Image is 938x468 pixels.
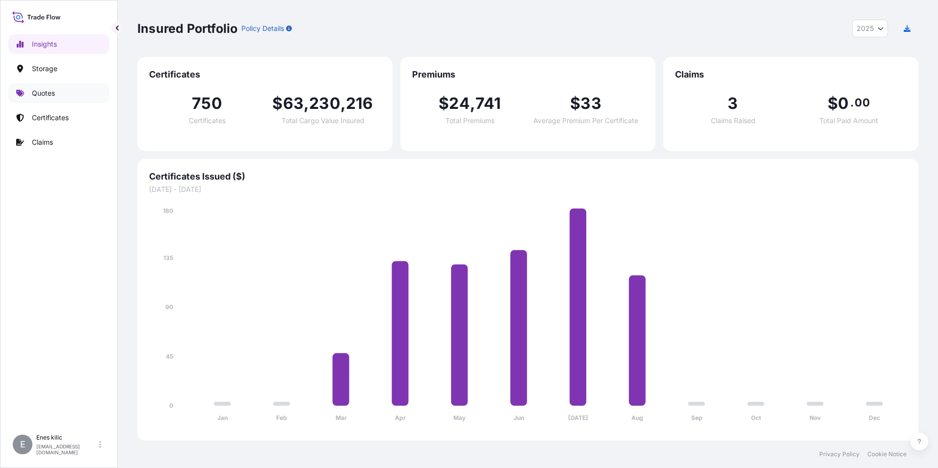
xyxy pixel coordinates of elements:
tspan: Nov [809,414,821,421]
span: $ [439,96,449,111]
span: 24 [449,96,469,111]
a: Cookie Notice [867,450,907,458]
tspan: Mar [336,414,347,421]
tspan: Jun [514,414,524,421]
span: Certificates Issued ($) [149,171,907,182]
span: E [20,440,26,449]
span: Certificates [149,69,381,80]
p: Insured Portfolio [137,21,237,36]
tspan: 0 [169,402,173,409]
tspan: Feb [276,414,287,421]
tspan: Oct [751,414,761,421]
p: Storage [32,64,57,74]
span: Certificates [189,117,226,124]
span: 2025 [857,24,874,33]
span: Claims [675,69,907,80]
span: Total Cargo Value Insured [282,117,365,124]
tspan: Aug [631,414,643,421]
tspan: 135 [163,254,173,261]
p: Claims [32,137,53,147]
p: Quotes [32,88,55,98]
span: Claims Raised [711,117,756,124]
span: Total Premiums [445,117,495,124]
p: Policy Details [241,24,284,33]
span: 00 [855,99,869,106]
tspan: May [453,414,466,421]
span: 3 [728,96,738,111]
span: $ [272,96,283,111]
tspan: 180 [163,207,173,214]
span: 216 [346,96,373,111]
tspan: Jan [217,414,228,421]
a: Claims [8,132,109,152]
span: 230 [309,96,340,111]
span: Premiums [412,69,644,80]
span: $ [570,96,580,111]
a: Storage [8,59,109,78]
span: Total Paid Amount [819,117,878,124]
span: . [850,99,854,106]
span: 750 [192,96,222,111]
a: Privacy Policy [819,450,860,458]
tspan: [DATE] [568,414,588,421]
a: Quotes [8,83,109,103]
a: Insights [8,34,109,54]
span: 0 [838,96,849,111]
span: , [340,96,346,111]
span: 33 [580,96,601,111]
tspan: 45 [166,353,173,360]
span: 63 [283,96,304,111]
span: , [470,96,475,111]
button: Year Selector [852,20,888,37]
p: Certificates [32,113,69,123]
p: Insights [32,39,57,49]
p: Enes kilic [36,434,97,442]
span: 741 [475,96,501,111]
span: Average Premium Per Certificate [533,117,638,124]
tspan: Dec [869,414,880,421]
tspan: Sep [691,414,703,421]
tspan: Apr [395,414,406,421]
span: , [304,96,309,111]
span: $ [828,96,838,111]
p: [EMAIL_ADDRESS][DOMAIN_NAME] [36,443,97,455]
tspan: 90 [165,303,173,311]
span: [DATE] - [DATE] [149,184,907,194]
a: Certificates [8,108,109,128]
